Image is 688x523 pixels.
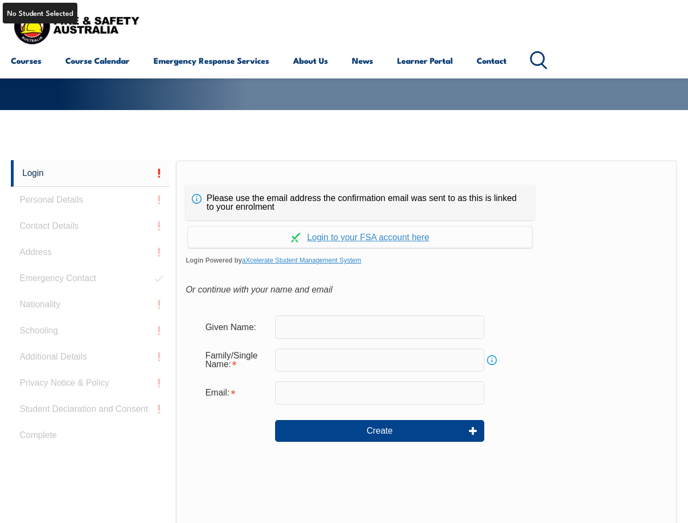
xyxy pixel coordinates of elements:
a: Login [11,160,170,187]
div: Email is required. [197,382,275,403]
a: Info [484,352,500,368]
a: Course Calendar [65,47,130,74]
div: Please use the email address the confirmation email was sent to as this is linked to your enrolment [186,185,534,220]
div: Or continue with your name and email [186,282,667,298]
button: Create [275,420,484,442]
a: aXcelerate Student Management System [242,257,361,264]
a: Learner Portal [397,47,453,74]
a: News [352,47,373,74]
span: Login Powered by [186,252,667,269]
div: Family/Single Name is required. [197,345,275,375]
a: Emergency Response Services [154,47,269,74]
a: Contact [477,47,507,74]
img: Log in withaxcelerate [291,233,301,242]
div: Given Name: [197,317,275,337]
a: Courses [11,47,41,74]
a: About Us [293,47,328,74]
